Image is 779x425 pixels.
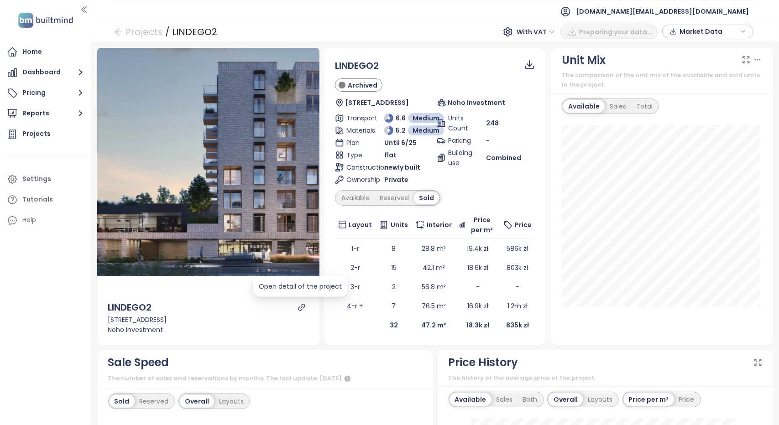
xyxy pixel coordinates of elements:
span: Transport [346,113,371,123]
div: Both [518,393,543,406]
a: link [298,303,306,311]
button: Dashboard [5,63,86,82]
b: 32 [390,321,398,330]
span: 5.2 [396,125,406,135]
div: Sales [491,393,518,406]
span: Until 6/25 [384,138,417,148]
div: Price [674,393,700,406]
span: Price [515,220,532,230]
div: Layouts [214,395,249,408]
span: [STREET_ADDRESS] [345,98,409,108]
span: 803k zł [507,263,528,272]
span: Archived [348,80,377,90]
td: 8 [376,239,412,258]
button: Pricing [5,84,86,102]
td: 76.5 m² [412,296,455,316]
span: 586k zł [507,244,528,253]
a: arrow-left Projects [114,24,163,40]
span: Noho Investment [448,98,505,108]
a: Settings [5,170,86,188]
td: 28.8 m² [412,239,455,258]
button: Reports [5,104,86,123]
td: 7 [376,296,412,316]
td: 4-r + [335,296,376,316]
span: 248 [486,118,499,128]
div: Overall [549,393,583,406]
span: 6.6 [396,113,406,123]
span: With VAT [517,25,555,39]
div: Tutorials [22,194,53,205]
td: 1-r [335,239,376,258]
a: Home [5,43,86,61]
div: Total [631,100,658,113]
div: Reserved [135,395,174,408]
div: Layouts [583,393,617,406]
button: Preparing your data... [560,25,658,39]
span: 18.6k zł [467,263,488,272]
span: Combined [486,153,521,163]
span: - [486,136,490,145]
span: LINDEGO2 [335,59,379,72]
span: Market Data [680,25,738,38]
span: - [476,282,480,291]
span: 19.4k zł [467,244,488,253]
div: Help [22,214,36,226]
span: Units [391,220,408,230]
b: 47.2 m² [421,321,446,330]
span: Preparing your data... [579,27,653,37]
b: 835k zł [506,321,529,330]
a: Tutorials [5,191,86,209]
div: Available [336,192,375,204]
div: LINDEGO2 [108,301,152,315]
span: [DOMAIN_NAME][EMAIL_ADDRESS][DOMAIN_NAME] [576,0,749,22]
a: Projects [5,125,86,143]
span: Construction [346,162,371,172]
span: newly built [384,162,420,172]
span: Layout [349,220,372,230]
img: logo [16,11,76,30]
span: Materials [346,125,371,135]
span: Plan [346,138,371,148]
span: Interior [427,220,452,230]
td: 56.8 m² [412,277,455,296]
span: Price per m² [468,215,496,235]
td: 15 [376,258,412,277]
div: The history of the average price of the project. [449,373,763,383]
div: Sold [414,192,439,204]
span: Medium [413,113,439,123]
span: Private [384,175,408,185]
div: Unit Mix [562,52,606,69]
div: Home [22,46,42,57]
div: Reserved [375,192,414,204]
span: arrow-left [114,27,123,36]
span: flat [384,150,397,160]
span: Type [346,150,371,160]
span: Ownership [346,175,371,185]
div: Available [563,100,605,113]
div: Help [5,211,86,229]
div: Projects [22,128,51,140]
div: Overall [180,395,214,408]
div: [STREET_ADDRESS] [108,315,308,325]
div: button [667,25,748,38]
span: Units Count [448,113,473,133]
td: 42.1 m² [412,258,455,277]
span: - [516,282,519,291]
div: LINDEGO2 [172,24,217,40]
div: Price per m² [624,393,674,406]
span: Parking [448,135,473,145]
div: The number of sales and reservations by months. The last update: [DATE] [108,373,422,384]
td: 3-r [335,277,376,296]
div: Sales [605,100,631,113]
span: 16.9k zł [467,301,488,311]
span: Medium [413,125,439,135]
td: 2 [376,277,412,296]
span: Building use [448,148,473,168]
td: 2-r [335,258,376,277]
div: / [165,24,170,40]
div: Sold [110,395,135,408]
div: Sale Speed [108,354,169,371]
div: Noho Investment [108,325,308,335]
div: The comparison of the unit mix of the available and sold units in the project. [562,71,762,89]
div: Settings [22,173,51,185]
